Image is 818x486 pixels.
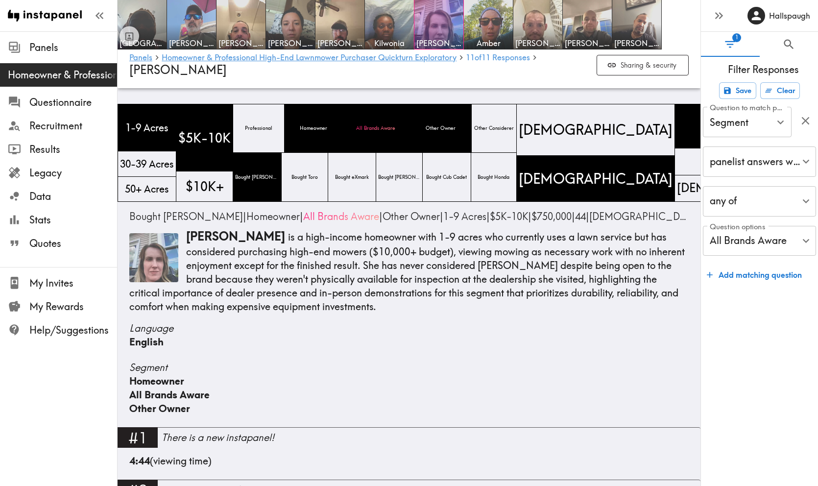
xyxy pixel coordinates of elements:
[476,172,511,183] span: Bought Honda
[129,228,689,314] p: is a high-income homeowner with 1-9 acres who currently uses a lawn service but has considered pu...
[531,210,572,222] span: $750,000
[129,321,689,335] span: Language
[466,53,475,61] span: 11
[424,172,469,183] span: Bought Cub Cadet
[233,172,281,183] span: Bought [PERSON_NAME]
[29,96,117,109] span: Questionnaire
[186,229,285,243] span: [PERSON_NAME]
[517,167,674,190] span: [DEMOGRAPHIC_DATA]
[118,427,158,448] div: #1
[129,53,152,63] a: Panels
[29,41,117,54] span: Panels
[732,33,741,42] span: 1
[129,361,689,374] span: Segment
[490,210,531,222] span: |
[383,210,443,222] span: |
[703,226,816,256] div: All Brands Aware
[129,336,164,348] span: English
[129,62,227,77] span: [PERSON_NAME]
[29,119,117,133] span: Recruitment
[118,427,700,454] a: #1There is a new instapanel!
[118,155,176,173] span: 30-39 Acres
[703,186,816,217] div: any of
[289,172,320,183] span: Bought Toro
[701,32,760,57] button: Filter Responses
[303,210,383,222] span: |
[29,276,117,290] span: My Invites
[472,123,516,134] span: Other Considerer
[29,166,117,180] span: Legacy
[773,115,788,130] button: Open
[517,118,674,141] span: [DEMOGRAPHIC_DATA]
[333,172,371,183] span: Bought eXmark
[303,210,379,222] span: All Brands Aware
[29,237,117,250] span: Quotes
[129,375,184,387] span: Homeowner
[597,55,689,76] button: Sharing & security
[129,233,178,282] img: Thumbnail
[29,143,117,156] span: Results
[129,210,246,222] span: |
[162,53,457,63] a: Homeowner & Professional High-End Lawnmower Purchaser Quickturn Exploratory
[29,213,117,227] span: Stats
[466,53,530,63] a: 11of11 Responses
[719,82,756,99] button: Save filters
[246,210,300,222] span: Homeowner
[184,175,226,197] span: $10K+
[29,190,117,203] span: Data
[710,221,765,232] label: Question options
[298,123,329,134] span: Homeowner
[443,210,490,222] span: |
[575,210,589,222] span: |
[120,38,165,49] span: [GEOGRAPHIC_DATA]
[769,10,810,21] h6: Hallspaugh
[760,82,800,99] button: Clear all filters
[129,455,150,467] b: 4:44
[466,53,481,61] span: of
[614,38,659,49] span: [PERSON_NAME]
[123,119,170,137] span: 1-9 Acres
[531,210,575,222] span: |
[490,210,528,222] span: $5K-10K
[162,431,700,444] div: There is a new instapanel!
[589,210,699,222] span: [DEMOGRAPHIC_DATA]
[169,38,214,49] span: [PERSON_NAME]
[416,38,461,49] span: [PERSON_NAME]
[383,210,440,222] span: Other Owner
[515,38,560,49] span: [PERSON_NAME]
[317,38,362,49] span: [PERSON_NAME]
[575,210,586,222] span: 44
[782,38,795,51] span: Search
[466,38,511,49] span: Amber
[565,38,610,49] span: [PERSON_NAME]
[703,265,806,285] button: Add matching question
[243,123,274,134] span: Professional
[246,210,303,222] span: |
[268,38,313,49] span: [PERSON_NAME]
[176,127,233,148] span: $5K-10K
[481,53,530,61] span: 11 Responses
[709,63,818,76] span: Filter Responses
[129,454,689,480] div: (viewing time)
[367,38,412,49] span: Kilwonia
[123,180,171,198] span: 50+ Acres
[120,26,139,46] button: Toggle between responses and questions
[29,300,117,314] span: My Rewards
[8,68,117,82] span: Homeowner & Professional High-End Lawnmower Purchaser Quickturn Exploratory
[129,210,243,222] span: Bought [PERSON_NAME]
[354,123,397,134] span: All Brands Aware
[129,389,210,401] span: All Brands Aware
[376,172,422,183] span: Bought [PERSON_NAME]-Bilt
[710,102,787,113] label: Question to match panelists on
[129,402,190,414] span: Other Owner
[703,146,816,177] div: panelist answers with
[443,210,486,222] span: 1-9 Acres
[424,123,457,134] span: Other Owner
[218,38,264,49] span: [PERSON_NAME]
[29,323,117,337] span: Help/Suggestions
[589,210,703,222] span: |
[675,178,813,198] span: [DEMOGRAPHIC_DATA]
